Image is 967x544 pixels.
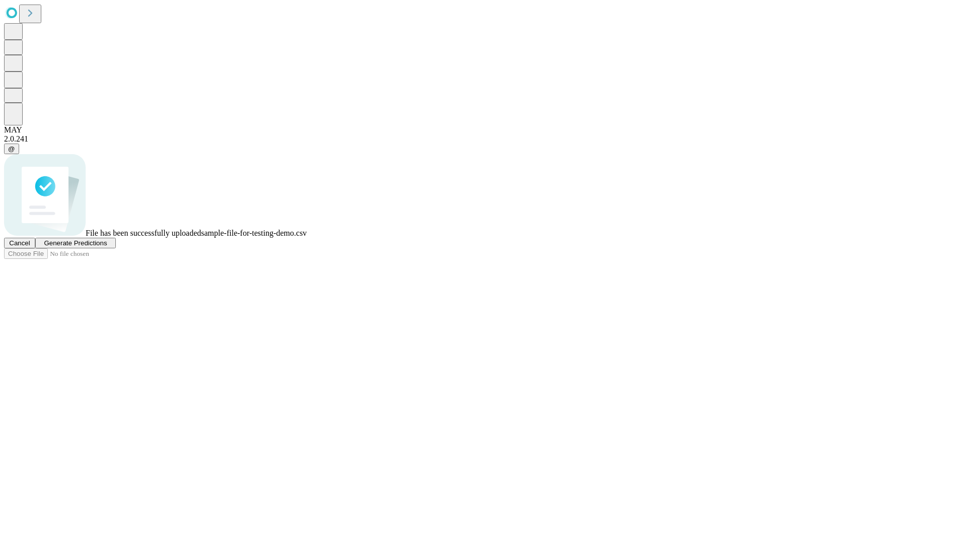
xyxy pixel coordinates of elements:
span: Generate Predictions [44,239,107,247]
span: Cancel [9,239,30,247]
span: File has been successfully uploaded [86,229,201,237]
button: @ [4,144,19,154]
div: 2.0.241 [4,134,963,144]
div: MAY [4,125,963,134]
button: Generate Predictions [35,238,116,248]
button: Cancel [4,238,35,248]
span: sample-file-for-testing-demo.csv [201,229,307,237]
span: @ [8,145,15,153]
